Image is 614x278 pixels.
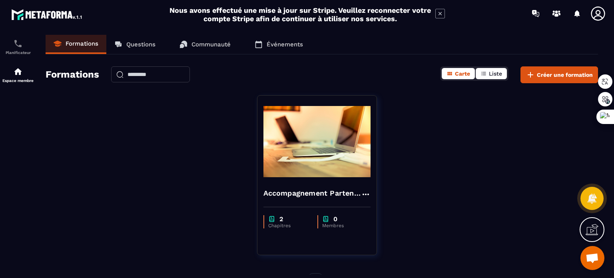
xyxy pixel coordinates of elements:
[247,35,311,54] a: Événements
[106,35,163,54] a: Questions
[2,61,34,89] a: automationsautomationsEspace membre
[169,6,431,23] h2: Nous avons effectué une mise à jour sur Stripe. Veuillez reconnecter votre compte Stripe afin de ...
[126,41,155,48] p: Questions
[2,33,34,61] a: schedulerschedulerPlanificateur
[476,68,507,79] button: Liste
[520,66,598,83] button: Créer une formation
[455,70,470,77] span: Carte
[46,66,99,83] h2: Formations
[13,39,23,48] img: scheduler
[322,223,363,228] p: Membres
[322,215,329,223] img: chapter
[2,50,34,55] p: Planificateur
[580,246,604,270] a: Ouvrir le chat
[442,68,475,79] button: Carte
[537,71,593,79] span: Créer une formation
[263,102,371,182] img: formation-background
[333,215,337,223] p: 0
[267,41,303,48] p: Événements
[191,41,231,48] p: Communauté
[2,78,34,83] p: Espace membre
[279,215,283,223] p: 2
[46,35,106,54] a: Formations
[489,70,502,77] span: Liste
[268,215,275,223] img: chapter
[171,35,239,54] a: Communauté
[11,7,83,22] img: logo
[268,223,309,228] p: Chapitres
[257,95,387,265] a: formation-backgroundAccompagnement Partenaires-Associéschapter2Chapitreschapter0Membres
[66,40,98,47] p: Formations
[13,67,23,76] img: automations
[263,188,361,199] h4: Accompagnement Partenaires-Associés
